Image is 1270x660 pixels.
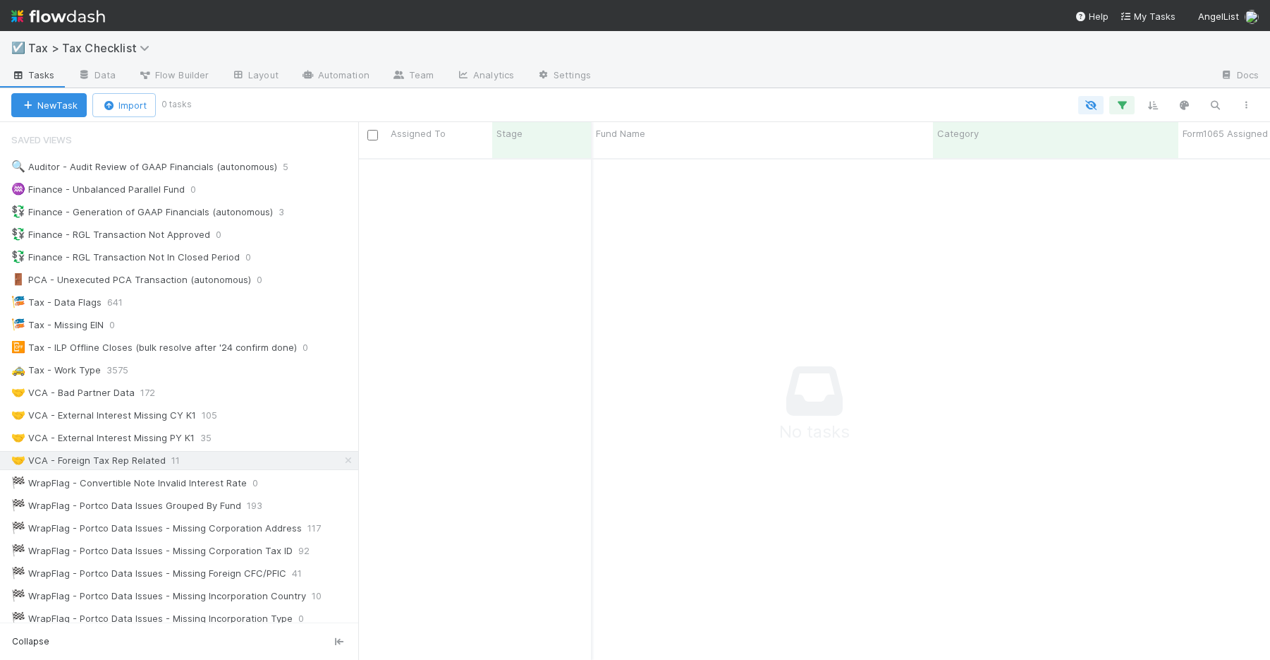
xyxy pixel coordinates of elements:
span: 💱 [11,251,25,263]
a: Data [66,65,127,88]
span: My Tasks [1120,11,1176,22]
span: Form1065 Assigned [1183,126,1268,140]
span: 📴 [11,341,25,353]
img: avatar_45ea4894-10ca-450f-982d-dabe3bd75b0b.png [1245,10,1259,24]
span: 🏁 [11,522,25,534]
span: 0 [190,181,210,198]
span: Assigned To [391,126,446,140]
img: logo-inverted-e16ddd16eac7371096b0.svg [11,4,105,28]
span: 🎏 [11,318,25,330]
div: WrapFlag - Convertible Note Invalid Interest Rate [11,474,247,492]
span: 🚕 [11,364,25,376]
span: 117 [307,520,335,537]
span: Flow Builder [138,68,209,82]
button: NewTask [11,93,87,117]
div: Finance - RGL Transaction Not In Closed Period [11,248,240,266]
span: 🏁 [11,612,25,624]
div: WrapFlag - Portco Data Issues - Missing Incorporation Type [11,610,293,628]
span: 641 [107,294,137,311]
div: WrapFlag - Portco Data Issues - Missing Incorporation Country [11,587,306,605]
span: 🤝 [11,386,25,398]
span: 🏁 [11,544,25,556]
div: Tax - Data Flags [11,294,102,311]
span: 🏁 [11,476,25,488]
div: PCA - Unexecuted PCA Transaction (autonomous) [11,271,251,289]
a: Automation [290,65,381,88]
div: VCA - External Interest Missing PY K1 [11,429,195,447]
span: Collapse [12,635,49,648]
span: Tasks [11,68,55,82]
span: 🔍 [11,160,25,172]
div: Tax - ILP Offline Closes (bulk resolve after '24 confirm done) [11,339,297,356]
button: Import [92,93,156,117]
span: 0 [257,271,276,289]
span: 💱 [11,205,25,217]
span: 0 [245,248,265,266]
div: Finance - RGL Transaction Not Approved [11,226,210,244]
span: 0 [252,474,272,492]
span: ♒ [11,183,25,195]
span: 0 [303,339,322,356]
div: Tax - Work Type [11,361,101,379]
div: WrapFlag - Portco Data Issues - Missing Foreign CFC/PFIC [11,565,286,582]
div: Auditor - Audit Review of GAAP Financials (autonomous) [11,158,277,176]
span: Stage [496,126,523,140]
span: Tax > Tax Checklist [28,41,157,55]
span: Saved Views [11,126,72,154]
div: VCA - Bad Partner Data [11,384,135,402]
a: Flow Builder [127,65,220,88]
div: Tax - Missing EIN [11,316,104,334]
div: WrapFlag - Portco Data Issues Grouped By Fund [11,497,241,515]
span: 3575 [106,361,142,379]
span: 41 [292,565,316,582]
span: 172 [140,384,169,402]
span: 🤝 [11,431,25,443]
span: 🤝 [11,454,25,466]
span: Category [937,126,979,140]
span: 💱 [11,228,25,240]
span: 92 [298,542,324,560]
span: 10 [312,587,336,605]
span: 🎏 [11,296,25,308]
span: AngelList [1198,11,1239,22]
span: 193 [247,497,276,515]
small: 0 tasks [161,98,192,111]
span: 🚪 [11,273,25,285]
span: 0 [216,226,236,244]
div: VCA - External Interest Missing CY K1 [11,407,196,424]
a: Analytics [445,65,525,88]
span: 🏁 [11,589,25,601]
span: 35 [200,429,226,447]
a: My Tasks [1120,9,1176,23]
a: Settings [525,65,602,88]
div: Finance - Unbalanced Parallel Fund [11,181,185,198]
span: 🤝 [11,409,25,421]
span: 105 [202,407,231,424]
span: Fund Name [596,126,645,140]
span: 3 [279,203,298,221]
a: Team [381,65,445,88]
span: 5 [283,158,303,176]
a: Layout [220,65,290,88]
span: 0 [109,316,129,334]
div: WrapFlag - Portco Data Issues - Missing Corporation Address [11,520,302,537]
span: 11 [171,452,194,469]
span: 🏁 [11,499,25,511]
div: Help [1075,9,1109,23]
span: 0 [298,610,318,628]
a: Docs [1209,65,1270,88]
div: VCA - Foreign Tax Rep Related [11,452,166,469]
div: Finance - Generation of GAAP Financials (autonomous) [11,203,273,221]
input: Toggle All Rows Selected [367,130,378,140]
div: WrapFlag - Portco Data Issues - Missing Corporation Tax ID [11,542,293,560]
span: ☑️ [11,42,25,54]
span: 🏁 [11,567,25,579]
